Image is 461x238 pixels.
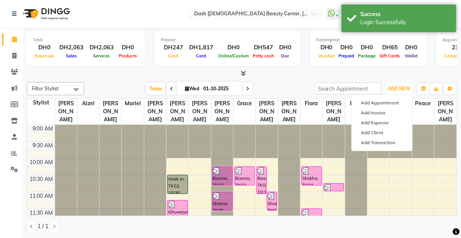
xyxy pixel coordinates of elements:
[77,99,99,108] span: Aizel
[356,43,378,52] div: DH0
[352,98,412,108] button: Add Appointment
[251,53,276,59] span: Petty cash
[378,53,402,59] span: Gift Cards
[213,192,232,210] div: Shama, TK05, 11:00 AM-11:35 AM, Basic Manicure
[301,99,322,108] span: Flora
[28,175,55,183] div: 10:30 AM
[251,43,276,52] div: DH547
[316,43,337,52] div: DH0
[402,43,421,52] div: DH0
[20,3,72,24] img: logo
[167,99,188,124] span: [PERSON_NAME]
[87,43,117,52] div: DH2,063
[33,37,139,43] div: Total
[256,99,278,124] span: [PERSON_NAME]
[235,167,255,185] div: Basma, TK03, 10:15 AM-10:50 AM, Basic Manicure
[28,192,55,200] div: 11:00 AM
[257,167,266,194] div: Basma, TK03, 10:15 AM-11:05 AM, Additional Ceramic,Blowdry Short Hair To Neck
[27,99,55,107] div: Stylist
[302,167,322,185] div: Shekha, TK04, 10:15 AM-10:50 AM, Hair Treatments (Bamboo Masks) Long Hair Till Midback
[386,83,412,94] button: ADD NEW
[352,118,412,128] a: Add Expense
[32,85,59,91] span: Filter Stylist
[361,18,451,26] div: Login Successfully.
[161,43,186,52] div: DH247
[267,192,277,210] div: Shama, TK05, 11:00 AM-11:35 AM, Hair Service Fringe Layered
[38,222,48,230] span: 1 / 1
[166,53,181,59] span: Cash
[352,108,412,118] a: Add Invoice
[337,53,356,59] span: Prepaid
[278,99,300,124] span: [PERSON_NAME]
[168,175,188,194] div: Walk In, TK02, 10:30 AM-11:05 AM, Histemo Scalp Therapy Treatment
[435,99,457,124] span: [PERSON_NAME]
[64,53,79,59] span: Sales
[189,99,211,124] span: [PERSON_NAME]
[183,86,201,91] span: Wed
[195,53,208,59] span: Card
[168,201,188,219] div: Ghuweya, TK06, 11:15 AM-11:50 AM, Hair Color - Roots (Own)
[403,53,420,59] span: Wallet
[186,43,216,52] div: DH1,817
[388,86,410,91] span: ADD NEW
[316,53,337,59] span: Voucher
[216,53,251,59] span: Online/Custom
[314,83,381,95] input: Search Appointment
[33,53,56,59] span: Expenses
[28,209,55,217] div: 11:30 AM
[31,142,55,150] div: 9:30 AM
[28,158,55,166] div: 10:00 AM
[345,99,367,108] span: Bobi
[144,99,166,124] span: [PERSON_NAME]
[302,209,322,227] div: [PERSON_NAME], TK07, 11:30 AM-12:05 PM, Basic Pedicure
[352,138,412,148] a: Add Transaction
[280,53,291,59] span: Due
[201,83,239,95] input: 2025-10-01
[412,99,434,108] span: Peace
[234,99,255,108] span: Grace
[100,99,121,124] span: [PERSON_NAME]
[316,37,421,43] div: Redemption
[117,53,139,59] span: Products
[33,43,56,52] div: DH0
[216,43,251,52] div: DH0
[31,125,55,133] div: 9:00 AM
[352,128,412,138] a: Add Client
[213,167,232,185] div: Basma, TK03, 10:15 AM-10:50 AM, Basic Pedicure
[122,99,144,108] span: Mariel
[211,99,233,124] span: [PERSON_NAME]
[378,43,402,52] div: DH65
[55,99,77,124] span: [PERSON_NAME]
[276,43,294,52] div: DH0
[117,43,139,52] div: DH0
[161,37,294,43] div: Finance
[356,53,378,59] span: Package
[324,184,344,191] div: Shekha, TK04, 10:45 AM-11:00 AM, Hair Trim
[146,83,165,95] span: Today
[92,53,112,59] span: Services
[361,10,451,18] div: Success
[323,99,345,124] span: [PERSON_NAME]
[56,43,87,52] div: DH2,063
[337,43,356,52] div: DH0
